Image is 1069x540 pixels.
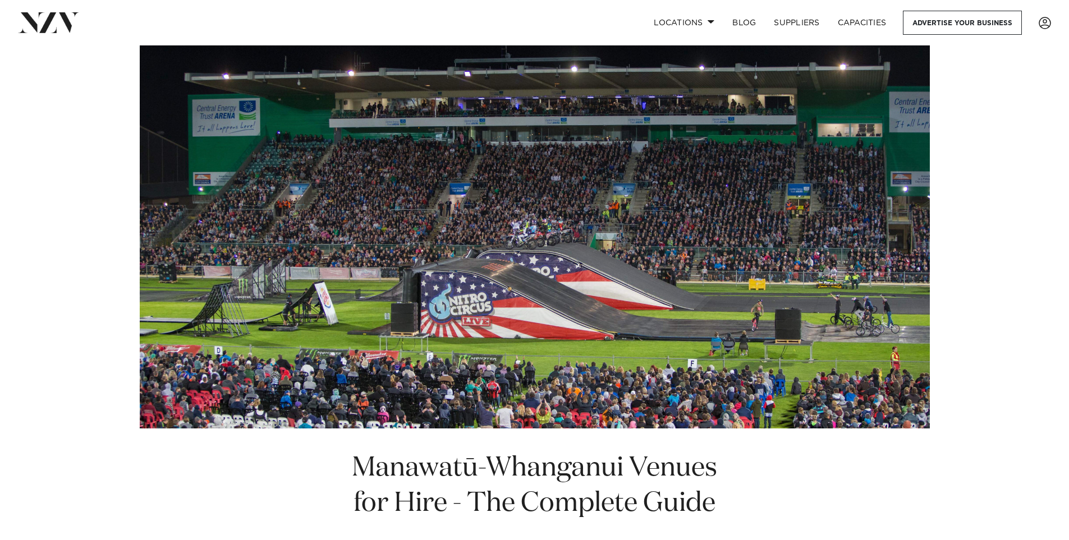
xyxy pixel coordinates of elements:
[140,45,930,428] img: Manawatū-Whanganui Venues for Hire - The Complete Guide
[829,11,896,35] a: Capacities
[765,11,828,35] a: SUPPLIERS
[18,12,79,33] img: nzv-logo.png
[343,451,727,521] h1: Manawatū-Whanganui Venues for Hire - The Complete Guide
[903,11,1022,35] a: Advertise your business
[645,11,723,35] a: Locations
[723,11,765,35] a: BLOG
